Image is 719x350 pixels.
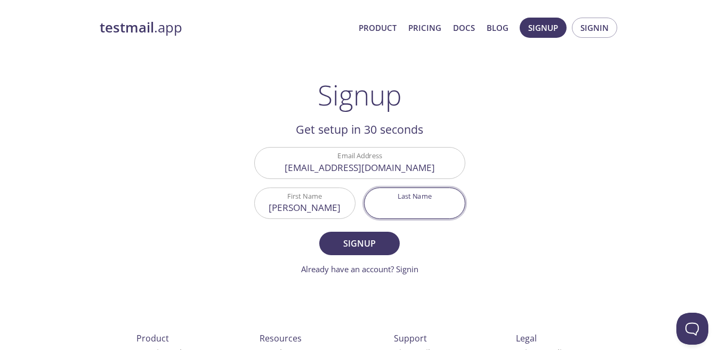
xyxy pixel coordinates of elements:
[528,21,558,35] span: Signup
[359,21,397,35] a: Product
[254,120,465,139] h2: Get setup in 30 seconds
[331,236,387,251] span: Signup
[301,264,418,274] a: Already have an account? Signin
[520,18,567,38] button: Signup
[487,21,508,35] a: Blog
[319,232,399,255] button: Signup
[394,332,427,344] span: Support
[516,332,537,344] span: Legal
[580,21,609,35] span: Signin
[408,21,441,35] a: Pricing
[260,332,302,344] span: Resources
[453,21,475,35] a: Docs
[572,18,617,38] button: Signin
[318,79,402,111] h1: Signup
[136,332,169,344] span: Product
[676,313,708,345] iframe: Help Scout Beacon - Open
[100,19,350,37] a: testmail.app
[100,18,154,37] strong: testmail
